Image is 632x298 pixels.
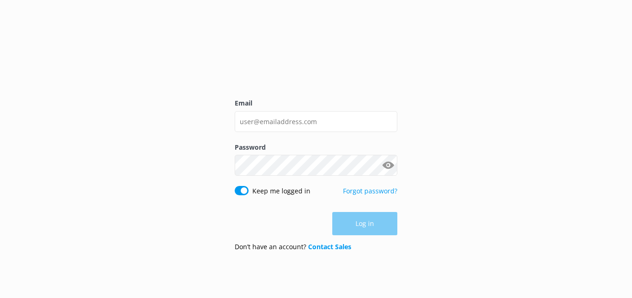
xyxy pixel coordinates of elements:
[235,111,397,132] input: user@emailaddress.com
[343,186,397,195] a: Forgot password?
[379,156,397,175] button: Show password
[235,242,351,252] p: Don’t have an account?
[235,98,397,108] label: Email
[235,142,397,152] label: Password
[252,186,310,196] label: Keep me logged in
[308,242,351,251] a: Contact Sales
